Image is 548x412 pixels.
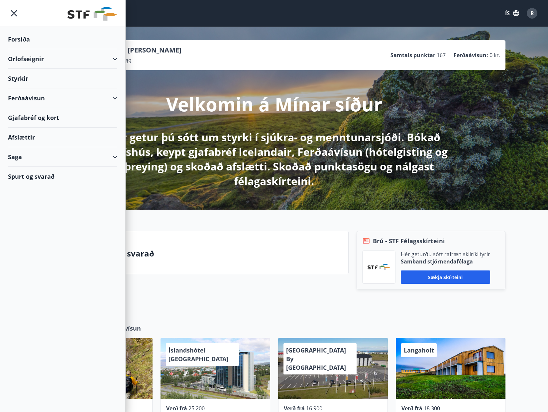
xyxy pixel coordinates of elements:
[72,46,181,55] p: [PERSON_NAME] [PERSON_NAME]
[524,5,540,21] button: R
[437,51,446,59] span: 167
[8,147,117,167] div: Saga
[501,7,523,19] button: ÍS
[454,51,488,59] p: Ferðaávísun :
[286,346,346,371] span: [GEOGRAPHIC_DATA] By [GEOGRAPHIC_DATA]
[8,128,117,147] div: Afslættir
[401,251,490,258] p: Hér geturðu sótt rafræn skilríki fyrir
[168,346,228,363] span: Íslandshótel [GEOGRAPHIC_DATA]
[8,167,117,186] div: Spurt og svarað
[401,258,490,265] p: Samband stjórnendafélaga
[424,405,440,412] span: 18.300
[530,10,534,17] span: R
[188,405,205,412] span: 25.200
[373,237,445,245] span: Brú - STF Félagsskírteini
[8,88,117,108] div: Ferðaávísun
[8,108,117,128] div: Gjafabréf og kort
[306,405,322,412] span: 16.900
[99,130,450,188] p: Hér getur þú sótt um styrki í sjúkra- og menntunarsjóði. Bókað orlofshús, keypt gjafabréf Iceland...
[8,7,20,19] button: menu
[166,91,382,117] p: Velkomin á Mínar síður
[284,405,305,412] span: Verð frá
[8,69,117,88] div: Styrkir
[67,7,117,21] img: union_logo
[92,248,343,259] p: Spurt og svarað
[401,405,422,412] span: Verð frá
[401,270,490,284] button: Sækja skírteini
[390,51,435,59] p: Samtals punktar
[368,264,390,270] img: vjCaq2fThgY3EUYqSgpjEiBg6WP39ov69hlhuPVN.png
[490,51,500,59] span: 0 kr.
[8,30,117,49] div: Forsíða
[404,346,434,354] span: Langaholt
[166,405,187,412] span: Verð frá
[8,49,117,69] div: Orlofseignir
